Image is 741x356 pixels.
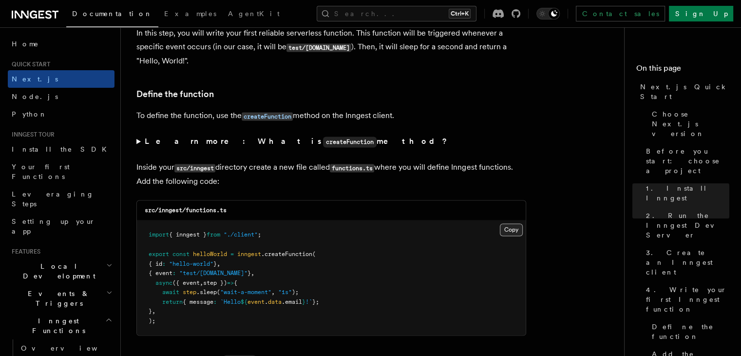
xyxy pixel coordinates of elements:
[164,10,216,18] span: Examples
[213,298,217,305] span: :
[169,231,207,238] span: { inngest }
[220,288,271,295] span: "wait-a-moment"
[172,279,200,286] span: ({ event
[230,250,234,257] span: =
[12,75,58,83] span: Next.js
[278,288,292,295] span: "1s"
[8,312,114,339] button: Inngest Functions
[162,260,166,267] span: :
[179,269,247,276] span: "test/[DOMAIN_NAME]"
[8,257,114,285] button: Local Development
[155,279,172,286] span: async
[12,218,95,235] span: Setting up your app
[292,288,299,295] span: );
[193,250,227,257] span: helloWorld
[172,250,190,257] span: const
[242,112,293,120] code: createFunction
[8,213,114,240] a: Setting up your app
[8,35,114,53] a: Home
[136,87,214,101] a: Define the function
[200,279,203,286] span: ,
[305,298,312,305] span: !`
[648,105,729,142] a: Choose Next.js version
[8,261,106,281] span: Local Development
[149,250,169,257] span: export
[242,111,293,120] a: createFunction
[251,269,254,276] span: ,
[136,109,526,123] p: To define the function, use the method on the Inngest client.
[536,8,560,20] button: Toggle dark mode
[640,82,729,101] span: Next.js Quick Start
[228,10,280,18] span: AgentKit
[302,298,305,305] span: }
[203,279,227,286] span: step })
[149,317,155,324] span: );
[136,160,526,188] p: Inside your directory create a new file called where you will define Inngest functions. Add the f...
[152,307,155,314] span: ,
[312,250,316,257] span: (
[646,285,729,314] span: 4. Write your first Inngest function
[8,285,114,312] button: Events & Triggers
[227,279,234,286] span: =>
[12,39,39,49] span: Home
[323,137,377,147] code: createFunction
[169,260,213,267] span: "hello-world"
[234,279,237,286] span: {
[271,288,275,295] span: ,
[145,137,449,146] strong: Learn more: What is method?
[183,288,196,295] span: step
[237,250,261,257] span: inngest
[8,140,114,158] a: Install the SDK
[8,289,106,308] span: Events & Triggers
[222,3,285,26] a: AgentKit
[72,10,152,18] span: Documentation
[145,207,227,214] code: src/inngest/functions.ts
[8,158,114,185] a: Your first Functions
[265,298,268,305] span: .
[149,307,152,314] span: }
[258,231,261,238] span: ;
[646,248,729,277] span: 3. Create an Inngest client
[196,288,217,295] span: .sleep
[183,298,213,305] span: { message
[646,183,729,203] span: 1. Install Inngest
[207,231,220,238] span: from
[12,190,94,208] span: Leveraging Steps
[8,88,114,105] a: Node.js
[8,185,114,213] a: Leveraging Steps
[330,164,374,172] code: functions.ts
[576,6,665,21] a: Contact sales
[636,78,729,105] a: Next.js Quick Start
[646,211,729,240] span: 2. Run the Inngest Dev Server
[12,145,113,153] span: Install the SDK
[158,3,222,26] a: Examples
[12,93,58,100] span: Node.js
[652,109,729,138] span: Choose Next.js version
[642,142,729,179] a: Before you start: choose a project
[636,62,729,78] h4: On this page
[652,322,729,341] span: Define the function
[648,318,729,345] a: Define the function
[8,131,55,138] span: Inngest tour
[66,3,158,27] a: Documentation
[286,43,351,52] code: test/[DOMAIN_NAME]
[149,269,172,276] span: { event
[8,60,50,68] span: Quick start
[220,298,241,305] span: `Hello
[213,260,217,267] span: }
[500,223,523,236] button: Copy
[21,344,121,352] span: Overview
[282,298,302,305] span: .email
[312,298,319,305] span: };
[268,298,282,305] span: data
[247,298,265,305] span: event
[241,298,247,305] span: ${
[642,244,729,281] a: 3. Create an Inngest client
[162,288,179,295] span: await
[162,298,183,305] span: return
[149,231,169,238] span: import
[642,207,729,244] a: 2. Run the Inngest Dev Server
[247,269,251,276] span: }
[642,179,729,207] a: 1. Install Inngest
[669,6,733,21] a: Sign Up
